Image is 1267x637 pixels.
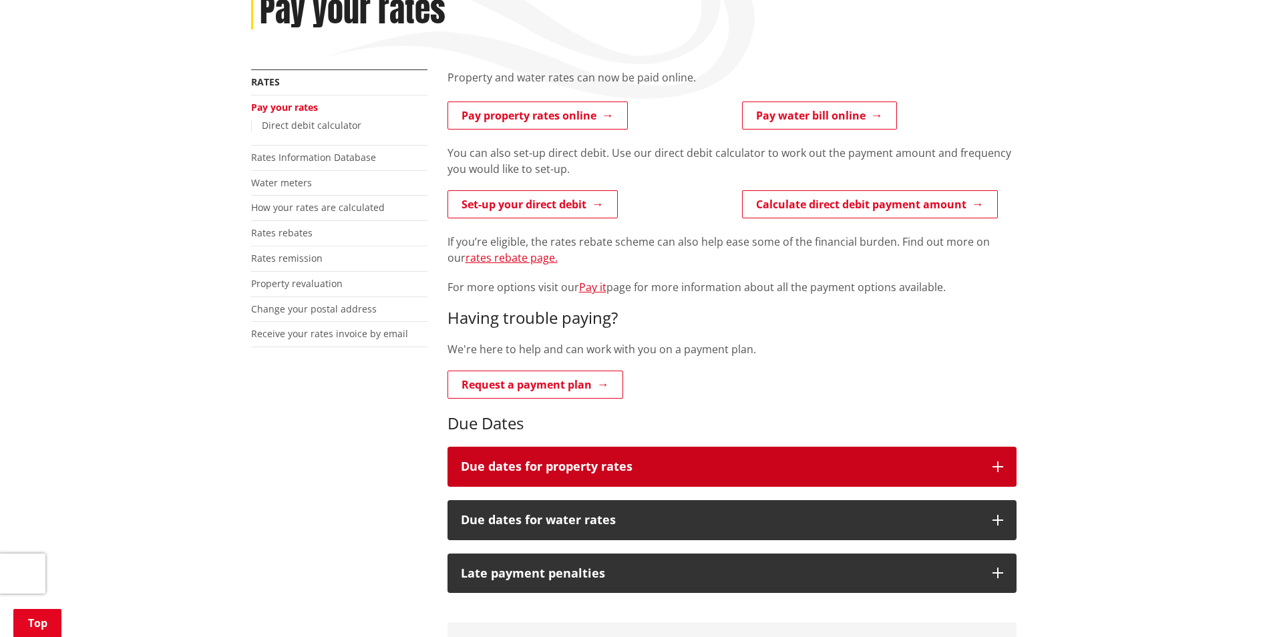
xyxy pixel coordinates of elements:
[466,250,558,265] a: rates rebate page.
[461,567,979,580] h3: Late payment penalties
[447,554,1017,594] button: Late payment penalties
[447,308,1017,328] h3: Having trouble paying?
[461,513,979,527] h3: Due dates for water rates
[251,201,385,214] a: How your rates are calculated
[447,447,1017,487] button: Due dates for property rates
[742,190,998,218] a: Calculate direct debit payment amount
[251,176,312,189] a: Water meters
[447,341,1017,357] p: We're here to help and can work with you on a payment plan.
[251,302,377,315] a: Change your postal address
[447,500,1017,540] button: Due dates for water rates
[447,234,1017,266] p: If you’re eligible, the rates rebate scheme can also help ease some of the financial burden. Find...
[1206,581,1254,629] iframe: Messenger Launcher
[447,69,1017,101] div: Property and water rates can now be paid online.
[251,75,280,88] a: Rates
[251,101,318,114] a: Pay your rates
[742,101,897,130] a: Pay water bill online
[447,145,1017,177] p: You can also set-up direct debit. Use our direct debit calculator to work out the payment amount ...
[447,101,628,130] a: Pay property rates online
[251,226,313,239] a: Rates rebates
[447,279,1017,295] p: For more options visit our page for more information about all the payment options available.
[262,119,361,132] a: Direct debit calculator
[251,327,408,340] a: Receive your rates invoice by email
[447,414,1017,433] h3: Due Dates
[251,151,376,164] a: Rates Information Database
[447,190,618,218] a: Set-up your direct debit
[461,460,979,473] h3: Due dates for property rates
[579,280,606,294] a: Pay it
[447,371,623,399] a: Request a payment plan
[251,252,323,264] a: Rates remission
[13,609,61,637] a: Top
[251,277,343,290] a: Property revaluation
